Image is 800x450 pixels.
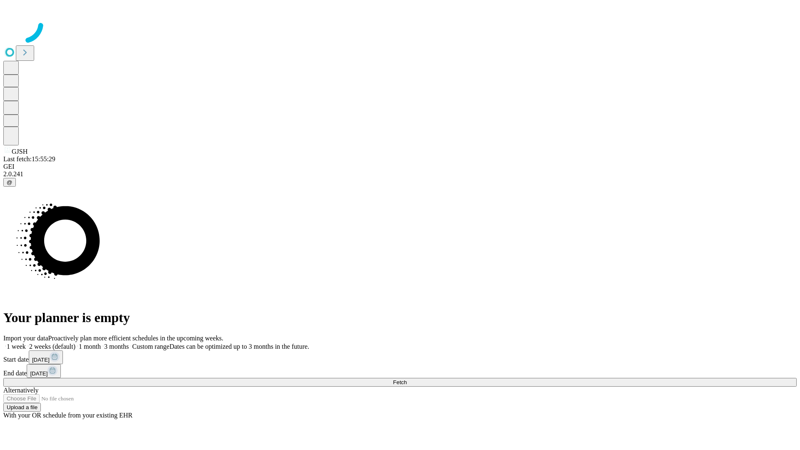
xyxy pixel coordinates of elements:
[393,379,407,385] span: Fetch
[7,343,26,350] span: 1 week
[30,370,47,377] span: [DATE]
[170,343,309,350] span: Dates can be optimized up to 3 months in the future.
[48,335,223,342] span: Proactively plan more efficient schedules in the upcoming weeks.
[3,170,797,178] div: 2.0.241
[3,364,797,378] div: End date
[79,343,101,350] span: 1 month
[27,364,61,378] button: [DATE]
[7,179,12,185] span: @
[29,343,75,350] span: 2 weeks (default)
[3,178,16,187] button: @
[132,343,169,350] span: Custom range
[3,403,41,412] button: Upload a file
[3,310,797,325] h1: Your planner is empty
[3,163,797,170] div: GEI
[3,155,55,162] span: Last fetch: 15:55:29
[3,387,38,394] span: Alternatively
[29,350,63,364] button: [DATE]
[3,412,132,419] span: With your OR schedule from your existing EHR
[104,343,129,350] span: 3 months
[3,335,48,342] span: Import your data
[3,350,797,364] div: Start date
[12,148,27,155] span: GJSH
[3,378,797,387] button: Fetch
[32,357,50,363] span: [DATE]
